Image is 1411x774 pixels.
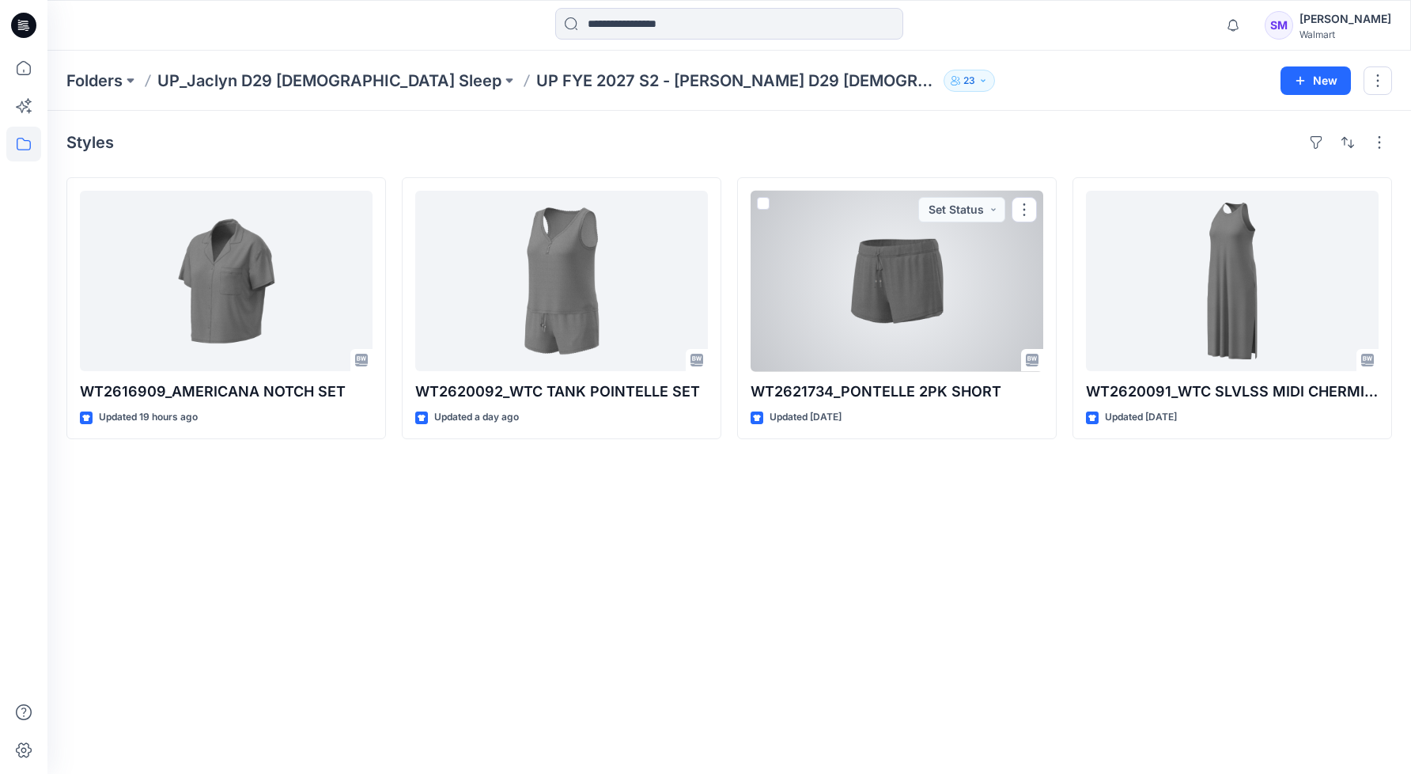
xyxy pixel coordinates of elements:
p: WT2620091_WTC SLVLSS MIDI CHERMISE [1086,381,1379,403]
a: WT2620092_WTC TANK POINTELLE SET [415,191,708,371]
div: SM [1265,11,1293,40]
p: WT2621734_PONTELLE 2PK SHORT [751,381,1043,403]
a: WT2621734_PONTELLE 2PK SHORT [751,191,1043,371]
p: 23 [963,72,975,89]
a: WT2616909_AMERICANA NOTCH SET [80,191,373,371]
p: Updated a day ago [434,409,519,426]
p: Updated 19 hours ago [99,409,198,426]
p: UP FYE 2027 S2 - [PERSON_NAME] D29 [DEMOGRAPHIC_DATA] Sleepwear [536,70,937,92]
p: Updated [DATE] [770,409,842,426]
button: 23 [944,70,995,92]
p: WT2620092_WTC TANK POINTELLE SET [415,381,708,403]
button: New [1280,66,1351,95]
div: [PERSON_NAME] [1299,9,1391,28]
h4: Styles [66,133,114,152]
p: WT2616909_AMERICANA NOTCH SET [80,381,373,403]
p: Updated [DATE] [1105,409,1177,426]
div: Walmart [1299,28,1391,40]
a: UP_Jaclyn D29 [DEMOGRAPHIC_DATA] Sleep [157,70,501,92]
a: WT2620091_WTC SLVLSS MIDI CHERMISE [1086,191,1379,371]
a: Folders [66,70,123,92]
